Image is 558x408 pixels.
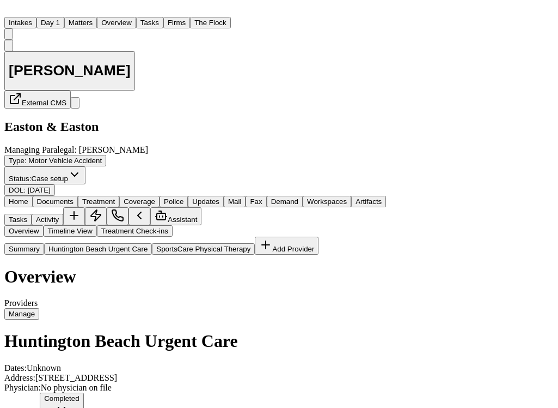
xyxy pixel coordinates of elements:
[4,7,17,16] a: Home
[4,383,41,392] span: Physician:
[307,197,347,206] span: Workspaces
[4,308,39,320] button: Manage
[255,237,318,255] button: Add Provider
[82,197,115,206] span: Treatment
[9,197,28,206] span: Home
[4,331,430,351] h1: Huntington Beach Urgent Care
[36,17,64,27] a: Day 1
[250,197,262,206] span: Fax
[136,17,163,27] a: Tasks
[4,17,36,27] a: Intakes
[4,51,135,91] button: Edit matter name
[37,197,73,206] span: Documents
[4,155,106,166] button: Edit Type: Motor Vehicle Accident
[4,184,55,196] button: Edit DOL: 2025-08-14
[124,197,155,206] span: Coverage
[36,17,64,28] button: Day 1
[4,267,430,287] h1: Overview
[163,17,190,28] button: Firms
[4,4,17,15] img: Finch Logo
[64,17,97,27] a: Matters
[64,17,97,28] button: Matters
[156,245,250,253] span: SportsCare Physical Therapy
[107,207,128,225] button: Make a Call
[4,17,36,28] button: Intakes
[4,298,38,308] span: Providers
[28,186,51,194] span: [DATE]
[163,17,190,27] a: Firms
[228,197,241,206] span: Mail
[44,394,79,403] div: Completed
[4,119,430,134] h2: Easton & Easton
[4,166,85,184] button: Change status from Case setup
[48,245,148,253] span: Huntington Beach Urgent Care
[9,62,131,79] h1: [PERSON_NAME]
[4,225,44,237] button: Overview
[28,157,102,165] span: Motor Vehicle Accident
[164,197,183,206] span: Police
[150,207,201,225] button: Assistant
[41,383,112,392] span: No physician on file
[168,215,197,224] span: Assistant
[4,243,44,255] button: Summary
[32,214,63,225] button: Activity
[4,91,71,109] button: External CMS
[27,363,61,373] span: Unknown
[4,363,27,373] span: Dates:
[22,99,66,107] span: External CMS
[192,197,219,206] span: Updates
[4,145,77,154] span: Managing Paralegal:
[44,225,97,237] button: Timeline View
[97,225,173,237] button: Treatment Check-ins
[9,157,27,165] span: Type :
[190,17,231,28] button: The Flock
[63,207,85,225] button: Add Task
[271,197,298,206] span: Demand
[44,243,152,255] button: Huntington Beach Urgent Care
[4,373,35,382] span: Address:
[79,145,148,154] span: [PERSON_NAME]
[97,17,136,27] a: Overview
[97,17,136,28] button: Overview
[4,214,32,225] button: Tasks
[190,17,231,27] a: The Flock
[32,175,68,183] span: Case setup
[152,243,255,255] button: SportsCare Physical Therapy
[9,175,32,183] span: Status:
[136,17,163,28] button: Tasks
[355,197,382,206] span: Artifacts
[85,207,107,225] button: Create Immediate Task
[35,373,117,382] span: [STREET_ADDRESS]
[4,40,13,51] button: Copy Matter ID
[9,186,26,194] span: DOL :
